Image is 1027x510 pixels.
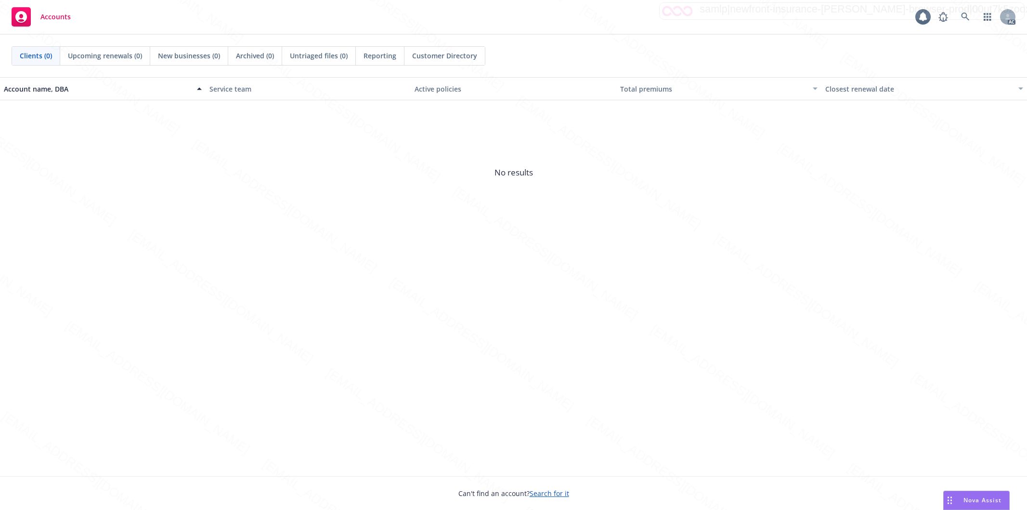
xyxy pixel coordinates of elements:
a: Switch app [978,7,997,27]
button: Closest renewal date [821,77,1027,100]
span: Upcoming renewals (0) [68,51,142,61]
span: Clients (0) [20,51,52,61]
div: Active policies [415,84,612,94]
span: Customer Directory [412,51,477,61]
a: Report a Bug [934,7,953,27]
div: Drag to move [944,491,956,510]
span: Untriaged files (0) [290,51,348,61]
span: Archived (0) [236,51,274,61]
span: New businesses (0) [158,51,220,61]
button: Nova Assist [943,491,1010,510]
div: Account name, DBA [4,84,191,94]
button: Total premiums [616,77,822,100]
span: Nova Assist [963,496,1001,504]
button: Active policies [411,77,616,100]
div: Closest renewal date [825,84,1013,94]
button: Service team [206,77,411,100]
span: Can't find an account? [458,488,569,498]
span: Reporting [364,51,396,61]
div: Service team [209,84,407,94]
a: Search [956,7,975,27]
div: Total premiums [620,84,807,94]
span: Accounts [40,13,71,21]
a: Search for it [530,489,569,498]
a: Accounts [8,3,75,30]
